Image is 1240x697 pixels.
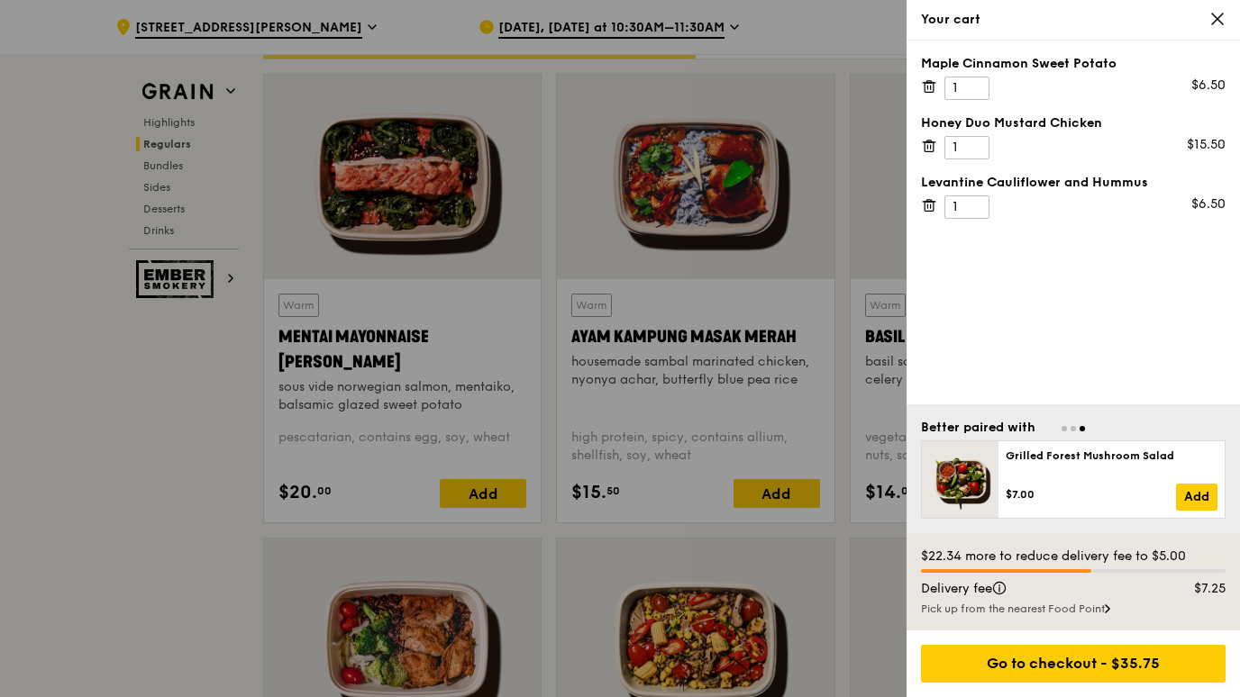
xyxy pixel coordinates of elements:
[1006,487,1176,502] div: $7.00
[921,645,1226,683] div: Go to checkout - $35.75
[921,114,1226,132] div: Honey Duo Mustard Chicken
[1071,426,1076,431] span: Go to slide 2
[1191,195,1226,213] div: $6.50
[921,548,1226,566] div: $22.34 more to reduce delivery fee to $5.00
[1187,136,1226,154] div: $15.50
[1080,426,1085,431] span: Go to slide 3
[1176,484,1217,511] a: Add
[921,174,1226,192] div: Levantine Cauliflower and Hummus
[1155,580,1237,598] div: $7.25
[921,419,1035,437] div: Better paired with
[921,55,1226,73] div: Maple Cinnamon Sweet Potato
[1191,77,1226,95] div: $6.50
[1062,426,1067,431] span: Go to slide 1
[921,602,1226,616] div: Pick up from the nearest Food Point
[1006,448,1217,463] div: Grilled Forest Mushroom Salad
[910,580,1155,598] div: Delivery fee
[921,11,1226,29] div: Your cart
